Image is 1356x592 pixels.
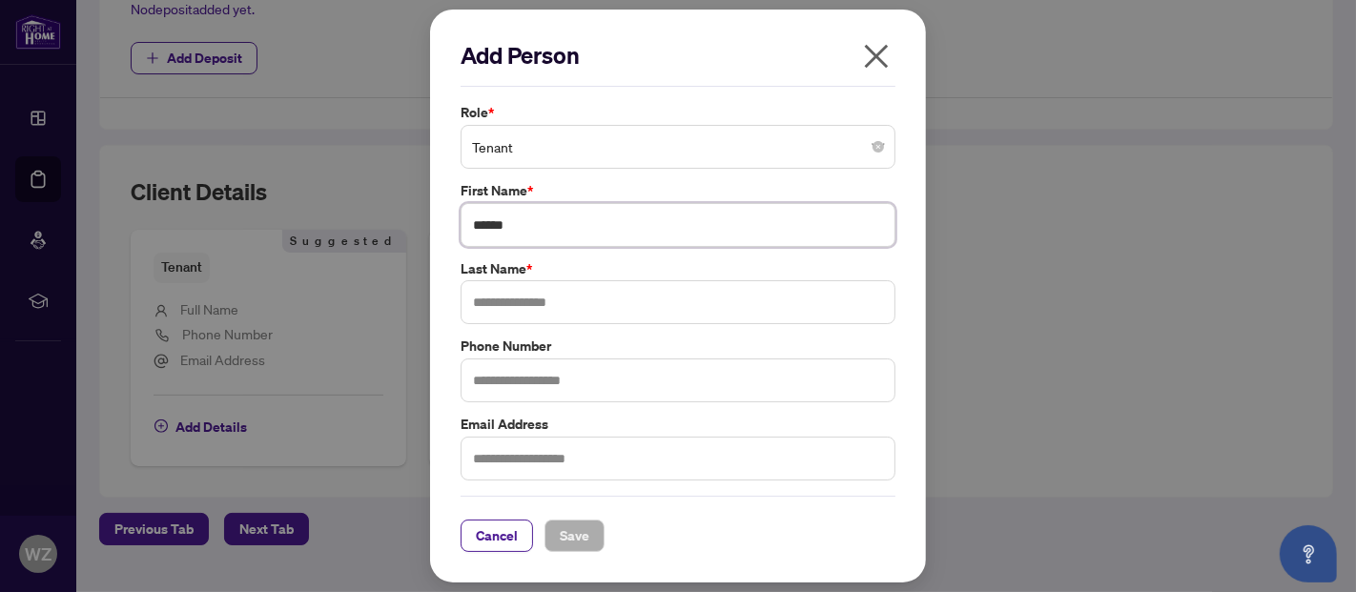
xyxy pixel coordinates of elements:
label: Role [461,102,895,123]
span: Tenant [472,129,884,165]
button: Cancel [461,520,533,552]
label: Last Name [461,258,895,279]
span: Cancel [476,521,518,551]
button: Save [544,520,605,552]
span: close [861,41,892,71]
h2: Add Person [461,40,895,71]
label: First Name [461,180,895,201]
label: Phone Number [461,336,895,357]
button: Open asap [1280,525,1337,582]
span: close-circle [873,141,884,153]
label: Email Address [461,414,895,435]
